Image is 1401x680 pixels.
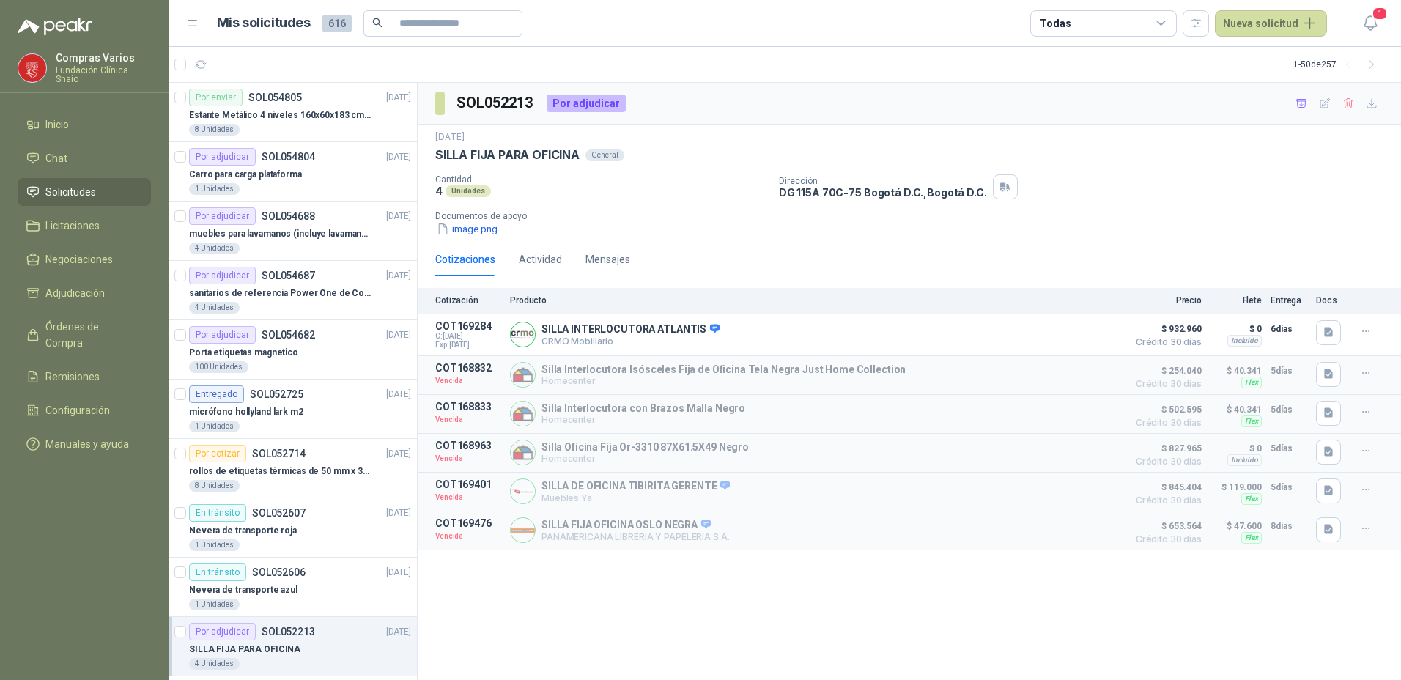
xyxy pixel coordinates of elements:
p: Nevera de transporte roja [189,524,297,538]
a: En tránsitoSOL052607[DATE] Nevera de transporte roja1 Unidades [169,498,417,558]
span: $ 932.960 [1128,320,1202,338]
div: 1 - 50 de 257 [1293,53,1383,76]
span: 616 [322,15,352,32]
div: Flex [1241,532,1262,544]
p: [DATE] [386,506,411,520]
div: General [585,149,624,161]
p: $ 0 [1210,440,1262,457]
div: Actividad [519,251,562,267]
span: Crédito 30 días [1128,535,1202,544]
p: $ 40.341 [1210,401,1262,418]
p: Cotización [435,295,501,306]
p: Vencida [435,413,501,427]
span: Configuración [45,402,110,418]
div: Por adjudicar [189,148,256,166]
p: 5 días [1271,401,1307,418]
span: Crédito 30 días [1128,496,1202,505]
p: Flete [1210,295,1262,306]
p: Vencida [435,529,501,544]
p: SOL052725 [250,389,303,399]
p: COT168963 [435,440,501,451]
p: [DATE] [386,328,411,342]
p: 6 días [1271,320,1307,338]
p: [DATE] [386,388,411,402]
a: Por cotizarSOL052714[DATE] rollos de etiquetas térmicas de 50 mm x 30 mm8 Unidades [169,439,417,498]
div: Unidades [446,185,491,197]
button: 1 [1357,10,1383,37]
span: $ 827.965 [1128,440,1202,457]
p: Carro para carga plataforma [189,168,302,182]
a: Adjudicación [18,279,151,307]
span: $ 502.595 [1128,401,1202,418]
a: Por adjudicarSOL054682[DATE] Porta etiquetas magnetico100 Unidades [169,320,417,380]
p: SILLA FIJA PARA OFICINA [435,147,580,163]
p: [DATE] [386,566,411,580]
p: muebles para lavamanos (incluye lavamanos) [189,227,371,241]
a: Chat [18,144,151,172]
div: Cotizaciones [435,251,495,267]
p: [DATE] [386,269,411,283]
p: SOL054805 [248,92,302,103]
span: Licitaciones [45,218,100,234]
p: micrófono hollyland lark m2 [189,405,303,419]
p: [DATE] [386,150,411,164]
p: PANAMERICANA LIBRERIA Y PAPELERIA S.A. [541,531,729,542]
p: Muebles Ya [541,492,730,503]
div: Por adjudicar [189,623,256,640]
span: Solicitudes [45,184,96,200]
p: [DATE] [435,130,465,144]
p: SILLA FIJA PARA OFICINA [189,643,300,657]
div: 1 Unidades [189,539,240,551]
p: SOL054687 [262,270,315,281]
div: Flex [1241,377,1262,388]
a: En tránsitoSOL052606[DATE] Nevera de transporte azul1 Unidades [169,558,417,617]
p: Homecenter [541,375,906,386]
span: Inicio [45,117,69,133]
img: Company Logo [511,402,535,426]
p: CRMO Mobiliario [541,336,720,347]
p: Silla Interlocutora Isósceles Fija de Oficina Tela Negra Just Home Collection [541,363,906,375]
p: Vencida [435,451,501,466]
p: rollos de etiquetas térmicas de 50 mm x 30 mm [189,465,371,478]
span: Chat [45,150,67,166]
div: Mensajes [585,251,630,267]
span: Manuales y ayuda [45,436,129,452]
img: Company Logo [511,440,535,465]
p: 4 [435,185,443,197]
a: Negociaciones [18,245,151,273]
a: Solicitudes [18,178,151,206]
div: 1 Unidades [189,421,240,432]
span: Crédito 30 días [1128,338,1202,347]
span: Crédito 30 días [1128,418,1202,427]
span: $ 845.404 [1128,478,1202,496]
div: 4 Unidades [189,658,240,670]
p: SILLA DE OFICINA TIBIRITA GERENTE [541,480,730,493]
p: Porta etiquetas magnetico [189,346,298,360]
a: Remisiones [18,363,151,391]
span: Crédito 30 días [1128,380,1202,388]
p: [DATE] [386,447,411,461]
div: En tránsito [189,504,246,522]
p: $ 0 [1210,320,1262,338]
a: EntregadoSOL052725[DATE] micrófono hollyland lark m21 Unidades [169,380,417,439]
p: Precio [1128,295,1202,306]
a: Manuales y ayuda [18,430,151,458]
div: Entregado [189,385,244,403]
div: En tránsito [189,563,246,581]
p: COT169476 [435,517,501,529]
div: Por cotizar [189,445,246,462]
p: Compras Varios [56,53,151,63]
span: Adjudicación [45,285,105,301]
span: Remisiones [45,369,100,385]
p: Producto [510,295,1120,306]
p: Entrega [1271,295,1307,306]
a: Licitaciones [18,212,151,240]
span: C: [DATE] [435,332,501,341]
p: COT169401 [435,478,501,490]
div: Por adjudicar [547,95,626,112]
p: 8 días [1271,517,1307,535]
div: Incluido [1227,335,1262,347]
p: Dirección [779,176,987,186]
h3: SOL052213 [456,92,535,114]
div: 4 Unidades [189,243,240,254]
